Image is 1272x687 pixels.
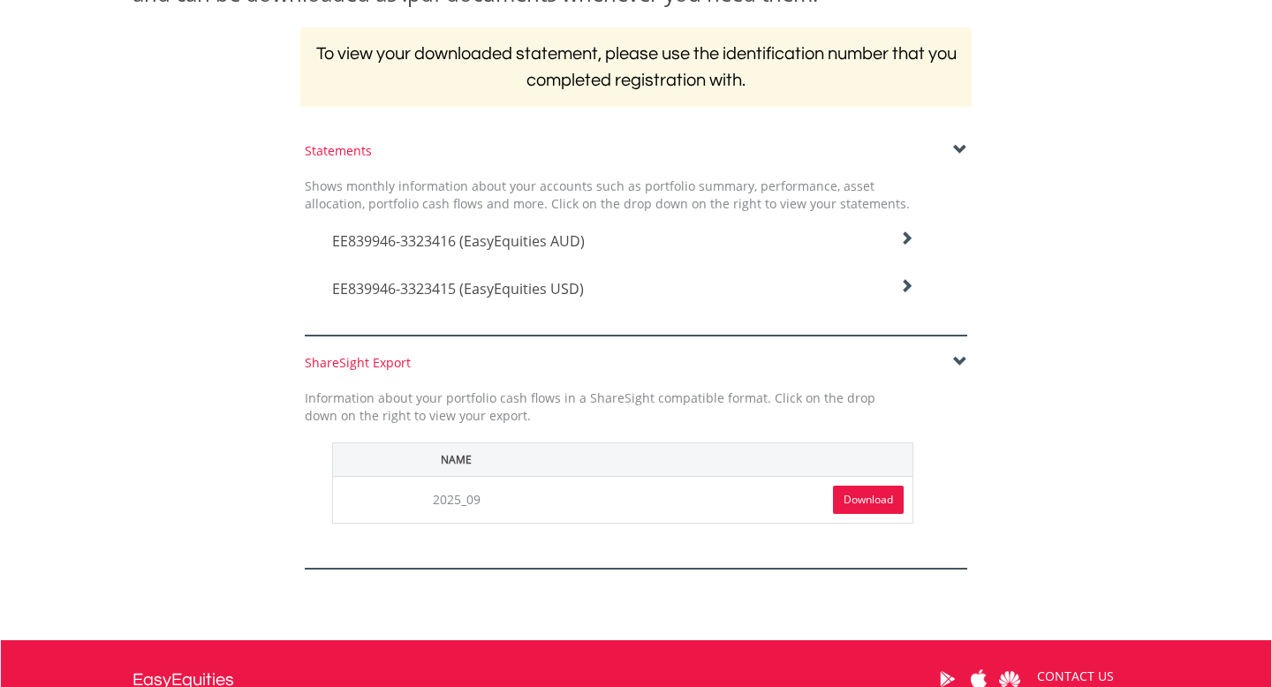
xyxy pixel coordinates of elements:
div: Information about your portfolio cash flows in a ShareSight compatible format. Click on the drop ... [291,389,923,425]
td: 2025_09 [333,476,579,523]
h2: To view your downloaded statement, please use the identification number that you completed regist... [300,27,972,107]
span: EE839946-3323416 (EasyEquities AUD) [332,231,585,251]
div: Shows monthly information about your accounts such as portfolio summary, performance, asset alloc... [291,177,923,213]
span: EE839946-3323415 (EasyEquities USD) [332,279,584,298]
th: Name [333,442,579,476]
div: ShareSight Export [305,354,967,372]
div: Statements [305,142,967,160]
a: Download [833,486,904,514]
